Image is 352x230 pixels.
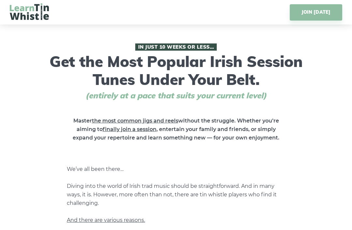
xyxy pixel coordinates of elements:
span: the most common jigs and reels [92,118,178,124]
strong: Master without the struggle. Whether you’re aiming to , entertain your family and friends, or sim... [73,118,279,141]
a: JOIN [DATE] [290,4,342,21]
span: (entirely at a pace that suits your current level) [73,91,279,100]
img: LearnTinWhistle.com [10,3,49,20]
span: In Just 10 Weeks or Less… [135,43,217,51]
span: And there are various reasons. [67,217,145,223]
h1: Get the Most Popular Irish Session Tunes Under Your Belt. [47,43,305,100]
span: finally join a session [103,126,156,132]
